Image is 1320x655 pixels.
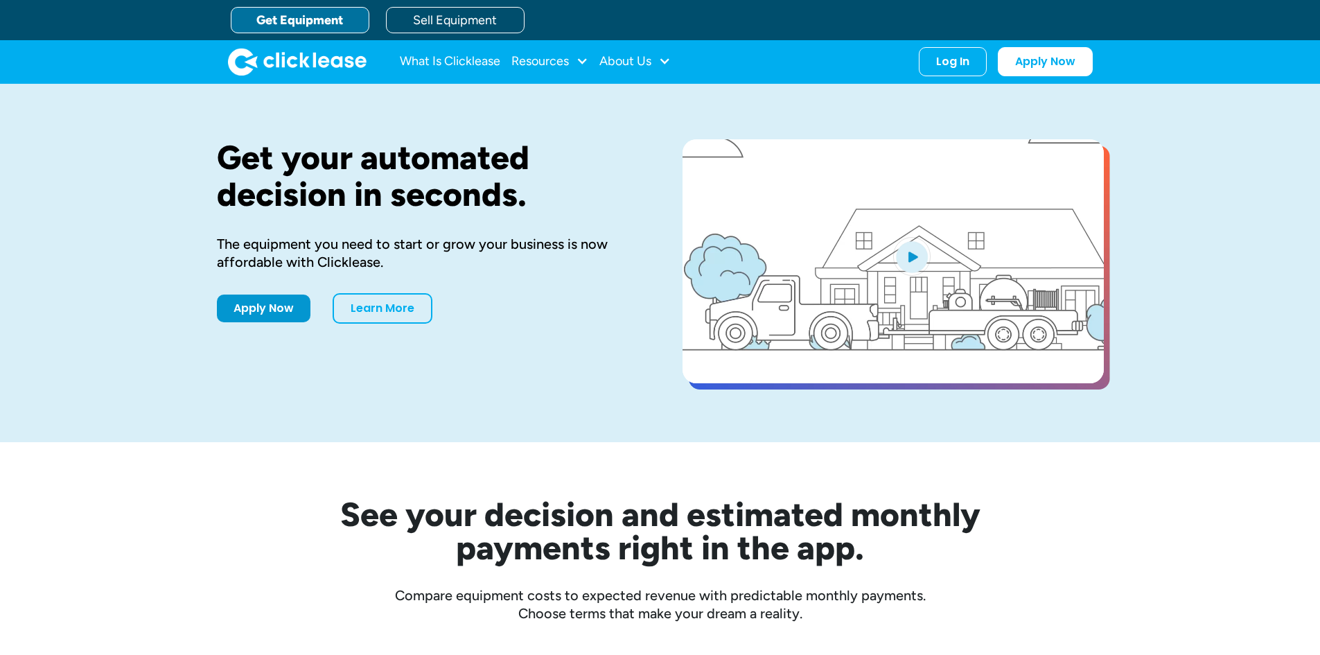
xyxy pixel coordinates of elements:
[936,55,969,69] div: Log In
[511,48,588,76] div: Resources
[217,139,638,213] h1: Get your automated decision in seconds.
[386,7,525,33] a: Sell Equipment
[231,7,369,33] a: Get Equipment
[683,139,1104,383] a: open lightbox
[228,48,367,76] img: Clicklease logo
[217,235,638,271] div: The equipment you need to start or grow your business is now affordable with Clicklease.
[217,295,310,322] a: Apply Now
[893,237,931,276] img: Blue play button logo on a light blue circular background
[333,293,432,324] a: Learn More
[998,47,1093,76] a: Apply Now
[400,48,500,76] a: What Is Clicklease
[272,498,1048,564] h2: See your decision and estimated monthly payments right in the app.
[228,48,367,76] a: home
[217,586,1104,622] div: Compare equipment costs to expected revenue with predictable monthly payments. Choose terms that ...
[599,48,671,76] div: About Us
